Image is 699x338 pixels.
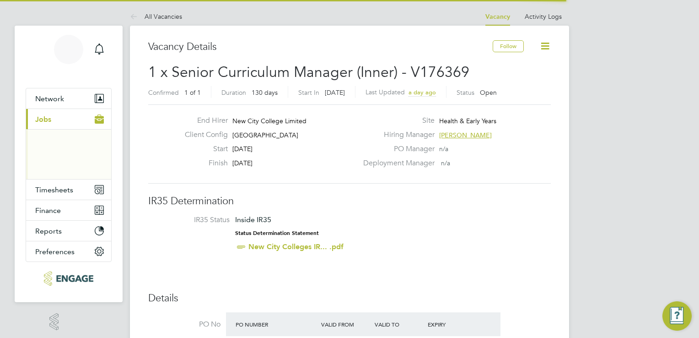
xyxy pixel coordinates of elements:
[485,13,510,21] a: Vacancy
[63,313,88,321] span: Powered by
[26,68,112,79] span: Joshua Evans
[248,242,344,251] a: New City Colleges IR... .pdf
[439,131,492,139] span: [PERSON_NAME]
[62,44,75,55] span: JE
[130,12,182,21] a: All Vacancies
[26,271,112,286] a: Go to home page
[325,88,345,97] span: [DATE]
[372,316,426,333] div: Valid To
[298,88,319,97] label: Start In
[221,88,246,97] label: Duration
[235,215,271,224] span: Inside IR35
[26,35,112,79] a: JE[PERSON_NAME]
[358,158,435,168] label: Deployment Manager
[184,88,201,97] span: 1 of 1
[26,109,111,129] button: Jobs
[177,130,228,140] label: Client Config
[148,88,179,97] label: Confirmed
[35,163,74,171] a: Placements
[49,313,88,331] a: Powered byEngage
[232,131,298,139] span: [GEOGRAPHIC_DATA]
[148,292,551,305] h3: Details
[232,117,306,125] span: New City College Limited
[177,144,228,154] label: Start
[366,88,405,96] label: Last Updated
[232,159,253,167] span: [DATE]
[232,145,253,153] span: [DATE]
[439,117,496,125] span: Health & Early Years
[63,321,88,329] span: Engage
[35,94,64,103] span: Network
[35,247,75,256] span: Preferences
[35,150,70,158] a: Vacancies
[177,158,228,168] label: Finish
[26,129,111,179] div: Jobs
[425,316,479,333] div: Expiry
[358,116,435,125] label: Site
[35,137,65,145] a: Positions
[177,116,228,125] label: End Hirer
[26,200,111,220] button: Finance
[35,115,51,124] span: Jobs
[525,12,562,21] a: Activity Logs
[662,301,692,331] button: Engage Resource Center
[15,26,123,302] nav: Main navigation
[26,88,111,109] button: Network
[148,63,469,81] span: 1 x Senior Curriculum Manager (Inner) - V176369
[439,145,448,153] span: n/a
[235,230,319,236] strong: Status Determination Statement
[148,195,551,208] h3: IR35 Determination
[26,241,111,262] button: Preferences
[358,130,435,140] label: Hiring Manager
[35,206,61,215] span: Finance
[441,159,450,167] span: n/a
[480,88,497,97] span: Open
[493,40,524,52] button: Follow
[35,227,62,235] span: Reports
[35,185,73,194] span: Timesheets
[409,88,436,96] span: a day ago
[26,180,111,200] button: Timesheets
[148,40,493,54] h3: Vacancy Details
[26,221,111,241] button: Reports
[44,271,93,286] img: xede-logo-retina.png
[148,320,220,329] label: PO No
[358,144,435,154] label: PO Manager
[157,215,230,225] label: IR35 Status
[233,316,319,333] div: PO Number
[319,316,372,333] div: Valid From
[457,88,474,97] label: Status
[252,88,278,97] span: 130 days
